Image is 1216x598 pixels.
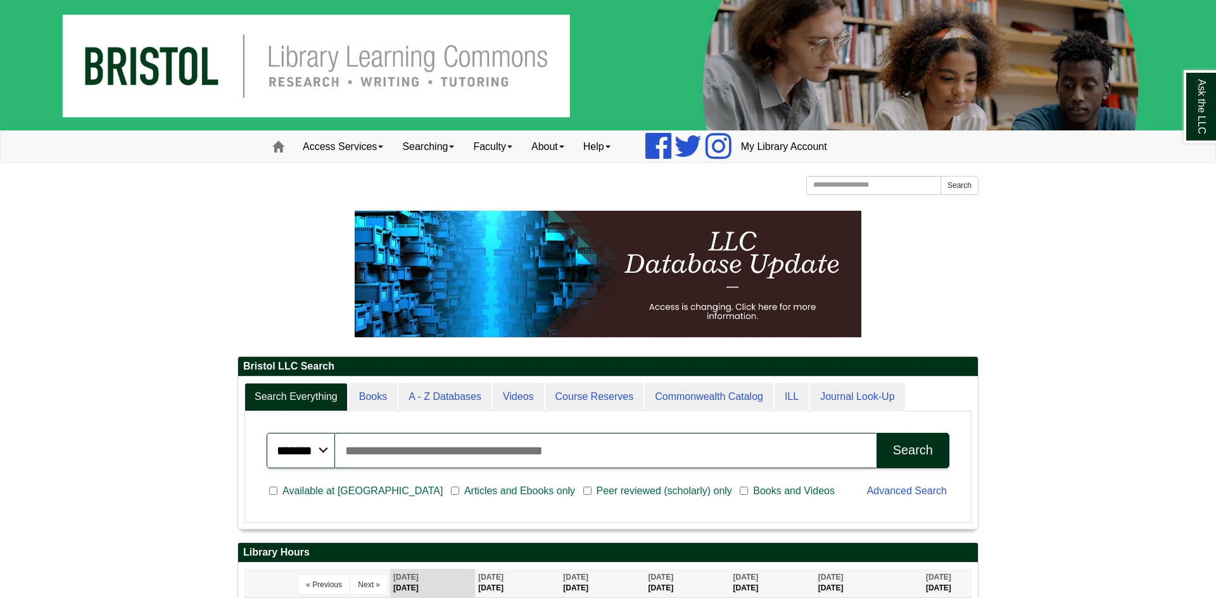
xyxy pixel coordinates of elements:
[815,569,923,597] th: [DATE]
[244,383,348,411] a: Search Everything
[293,131,393,163] a: Access Services
[355,211,861,337] img: HTML tutorial
[478,573,503,582] span: [DATE]
[583,485,592,497] input: Peer reviewed (scholarly) only
[560,569,645,597] th: [DATE]
[393,131,464,163] a: Searching
[923,569,972,597] th: [DATE]
[238,543,978,563] h2: Library Hours
[877,433,949,468] button: Search
[475,569,560,597] th: [DATE]
[748,483,840,499] span: Books and Videos
[648,573,673,582] span: [DATE]
[299,575,349,594] button: « Previous
[451,485,459,497] input: Articles and Ebooks only
[393,573,419,582] span: [DATE]
[269,485,277,497] input: Available at [GEOGRAPHIC_DATA]
[733,573,759,582] span: [DATE]
[893,443,933,458] div: Search
[740,485,748,497] input: Books and Videos
[731,131,837,163] a: My Library Account
[926,573,951,582] span: [DATE]
[940,176,978,195] button: Search
[464,131,522,163] a: Faculty
[574,131,620,163] a: Help
[810,383,904,411] a: Journal Look-Up
[867,485,947,496] a: Advanced Search
[238,357,978,377] h2: Bristol LLC Search
[351,575,387,594] button: Next »
[592,483,737,499] span: Peer reviewed (scholarly) only
[349,383,397,411] a: Books
[545,383,644,411] a: Course Reserves
[775,383,809,411] a: ILL
[277,483,448,499] span: Available at [GEOGRAPHIC_DATA]
[645,569,730,597] th: [DATE]
[818,573,844,582] span: [DATE]
[390,569,475,597] th: [DATE]
[398,383,491,411] a: A - Z Databases
[730,569,815,597] th: [DATE]
[459,483,580,499] span: Articles and Ebooks only
[563,573,588,582] span: [DATE]
[645,383,773,411] a: Commonwealth Catalog
[493,383,544,411] a: Videos
[522,131,574,163] a: About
